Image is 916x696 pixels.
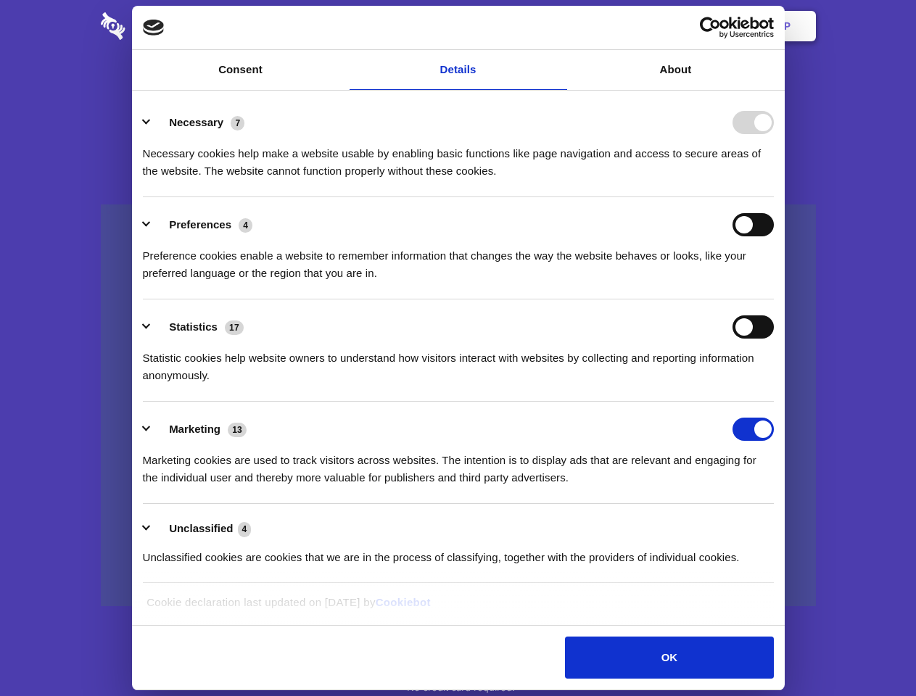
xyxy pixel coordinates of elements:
div: Statistic cookies help website owners to understand how visitors interact with websites by collec... [143,339,774,384]
label: Statistics [169,320,218,333]
span: 17 [225,320,244,335]
button: Unclassified (4) [143,520,260,538]
label: Preferences [169,218,231,231]
button: Preferences (4) [143,213,262,236]
a: Consent [132,50,350,90]
a: About [567,50,785,90]
h1: Eliminate Slack Data Loss. [101,65,816,117]
div: Necessary cookies help make a website usable by enabling basic functions like page navigation and... [143,134,774,180]
a: Contact [588,4,655,49]
button: Statistics (17) [143,315,253,339]
button: Marketing (13) [143,418,256,441]
label: Marketing [169,423,220,435]
a: Pricing [426,4,489,49]
iframe: Drift Widget Chat Controller [843,623,899,679]
button: OK [565,637,773,679]
img: logo [143,20,165,36]
a: Login [658,4,721,49]
a: Usercentrics Cookiebot - opens in a new window [647,17,774,38]
a: Wistia video thumbnail [101,204,816,607]
div: Cookie declaration last updated on [DATE] by [136,594,780,622]
label: Necessary [169,116,223,128]
span: 4 [238,522,252,536]
img: logo-wordmark-white-trans-d4663122ce5f474addd5e946df7df03e33cb6a1c49d2221995e7729f52c070b2.svg [101,12,225,40]
button: Necessary (7) [143,111,254,134]
span: 7 [231,116,244,130]
div: Preference cookies enable a website to remember information that changes the way the website beha... [143,236,774,282]
span: 13 [228,423,247,437]
a: Cookiebot [376,596,431,608]
div: Marketing cookies are used to track visitors across websites. The intention is to display ads tha... [143,441,774,486]
span: 4 [239,218,252,233]
h4: Auto-redaction of sensitive data, encrypted data sharing and self-destructing private chats. Shar... [101,132,816,180]
a: Details [350,50,567,90]
div: Unclassified cookies are cookies that we are in the process of classifying, together with the pro... [143,538,774,566]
